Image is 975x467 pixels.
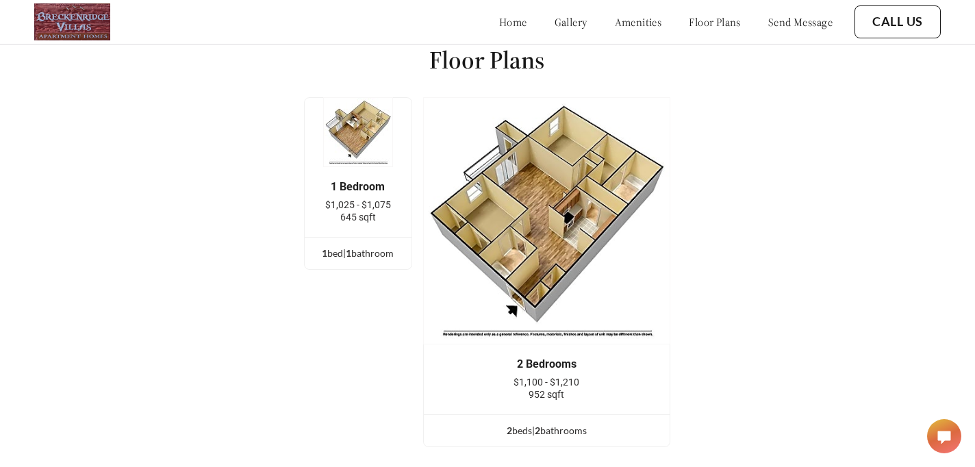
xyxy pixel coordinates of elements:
span: 952 sqft [529,389,564,400]
button: Call Us [854,5,941,38]
img: example [323,97,393,167]
span: 1 [322,247,327,259]
a: Call Us [872,14,923,29]
a: floor plans [689,15,741,29]
a: gallery [555,15,587,29]
div: 2 Bedrooms [444,358,649,370]
span: $1,100 - $1,210 [514,377,579,388]
h1: Floor Plans [429,45,544,75]
span: 2 [535,425,540,436]
div: bed | bathroom [305,246,411,261]
a: send message [768,15,833,29]
a: amenities [615,15,662,29]
img: logo.png [34,3,110,40]
span: 1 [346,247,351,259]
span: 2 [507,425,512,436]
a: home [499,15,527,29]
div: bed s | bathroom s [424,423,670,438]
span: $1,025 - $1,075 [325,199,391,210]
span: 645 sqft [340,212,376,223]
div: 1 Bedroom [325,181,391,193]
img: example [423,97,670,344]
